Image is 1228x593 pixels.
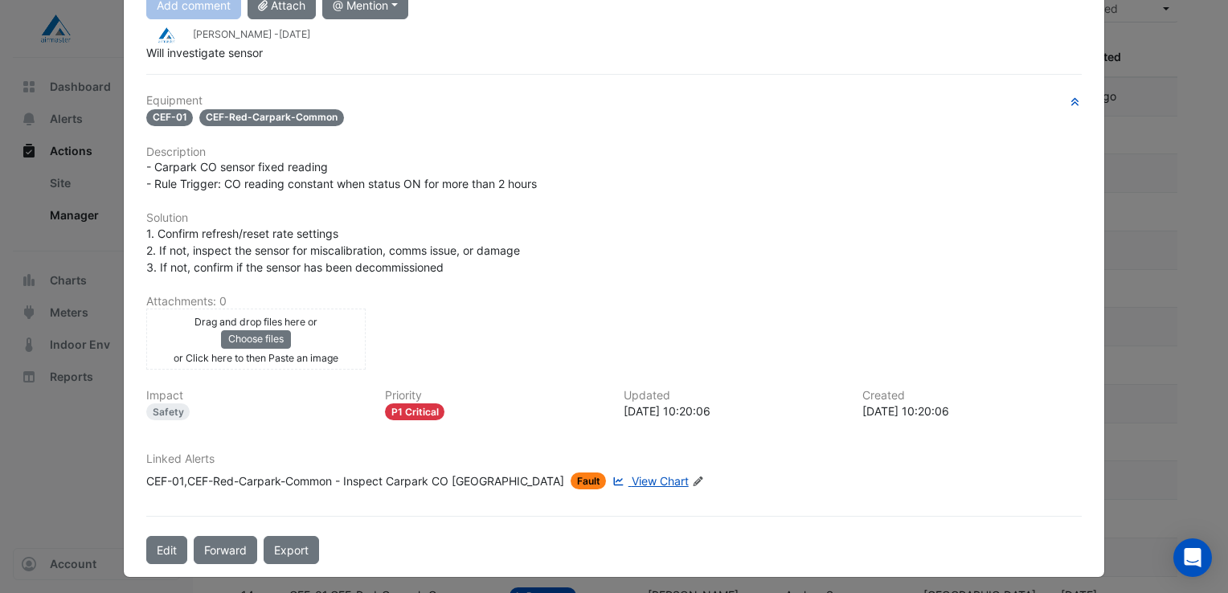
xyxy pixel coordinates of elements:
[632,474,689,488] span: View Chart
[146,94,1082,108] h6: Equipment
[146,46,263,59] span: Will investigate sensor
[624,389,843,403] h6: Updated
[146,403,190,420] div: Safety
[385,403,445,420] div: P1 Critical
[146,109,194,126] span: CEF-01
[146,211,1082,225] h6: Solution
[279,28,310,40] span: 2025-06-23 10:20:06
[1173,538,1212,577] div: Open Intercom Messenger
[862,389,1082,403] h6: Created
[199,109,344,126] span: CEF-Red-Carpark-Common
[194,316,317,328] small: Drag and drop files here or
[146,27,186,44] img: Airmaster Australia
[146,389,366,403] h6: Impact
[862,403,1082,419] div: [DATE] 10:20:06
[146,145,1082,159] h6: Description
[692,476,704,488] fa-icon: Edit Linked Alerts
[609,472,688,489] a: View Chart
[571,472,607,489] span: Fault
[146,295,1082,309] h6: Attachments: 0
[146,472,564,489] div: CEF-01,CEF-Red-Carpark-Common - Inspect Carpark CO [GEOGRAPHIC_DATA]
[146,160,537,190] span: - Carpark CO sensor fixed reading - Rule Trigger: CO reading constant when status ON for more tha...
[385,389,604,403] h6: Priority
[146,536,187,564] button: Edit
[146,452,1082,466] h6: Linked Alerts
[146,227,520,274] span: 1. Confirm refresh/reset rate settings 2. If not, inspect the sensor for miscalibration, comms is...
[624,403,843,419] div: [DATE] 10:20:06
[264,536,319,564] a: Export
[194,536,257,564] button: Forward
[221,330,291,348] button: Choose files
[174,352,338,364] small: or Click here to then Paste an image
[193,27,310,42] small: [PERSON_NAME] -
